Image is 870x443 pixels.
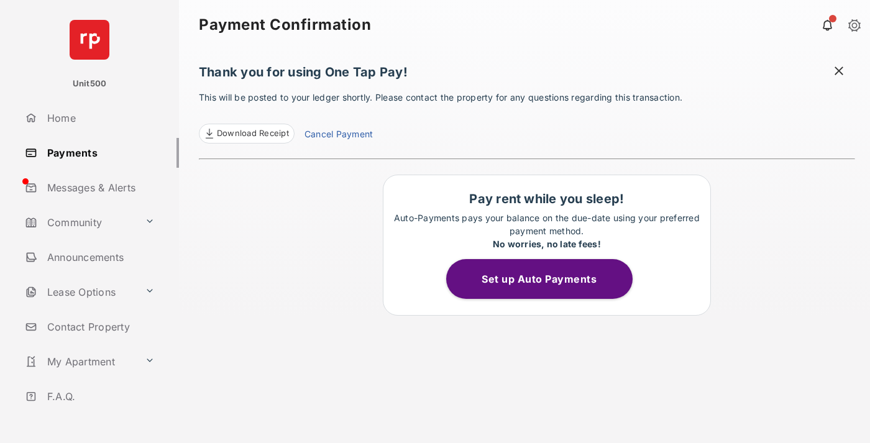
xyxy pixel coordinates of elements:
a: Home [20,103,179,133]
img: svg+xml;base64,PHN2ZyB4bWxucz0iaHR0cDovL3d3dy53My5vcmcvMjAwMC9zdmciIHdpZHRoPSI2NCIgaGVpZ2h0PSI2NC... [70,20,109,60]
a: My Apartment [20,347,140,377]
a: Community [20,208,140,237]
p: This will be posted to your ledger shortly. Please contact the property for any questions regardi... [199,91,855,144]
h1: Pay rent while you sleep! [390,191,704,206]
a: Payments [20,138,179,168]
a: Messages & Alerts [20,173,179,203]
span: Download Receipt [217,127,289,140]
strong: Payment Confirmation [199,17,371,32]
div: No worries, no late fees! [390,237,704,250]
p: Unit500 [73,78,107,90]
button: Set up Auto Payments [446,259,633,299]
a: Contact Property [20,312,179,342]
a: Set up Auto Payments [446,273,648,285]
a: Announcements [20,242,179,272]
p: Auto-Payments pays your balance on the due-date using your preferred payment method. [390,211,704,250]
a: F.A.Q. [20,381,179,411]
a: Cancel Payment [304,127,373,144]
a: Download Receipt [199,124,295,144]
a: Lease Options [20,277,140,307]
h1: Thank you for using One Tap Pay! [199,65,855,86]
